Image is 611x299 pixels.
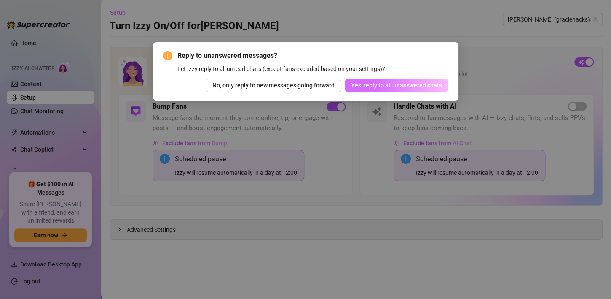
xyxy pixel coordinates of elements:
span: Reply to unanswered messages? [177,51,448,61]
button: No, only reply to new messages going forward [206,79,341,92]
span: exclamation-circle [163,51,172,60]
div: Let Izzy reply to all unread chats (except fans excluded based on your settings)? [177,64,448,73]
span: No, only reply to new messages going forward [212,82,335,89]
span: Yes, reply to all unanswered chats [351,82,442,89]
button: Yes, reply to all unanswered chats [345,79,448,92]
